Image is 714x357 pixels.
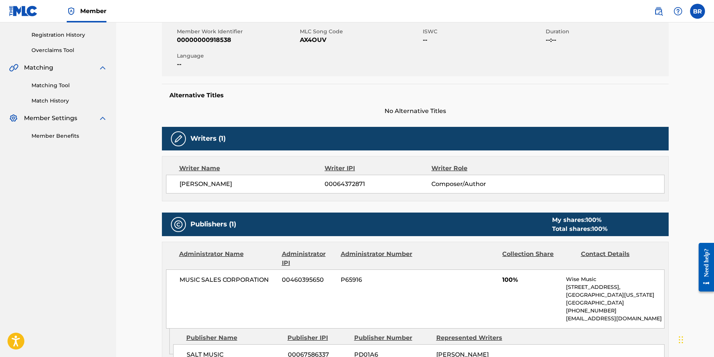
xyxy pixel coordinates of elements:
div: Administrator Name [179,250,276,268]
p: [PHONE_NUMBER] [566,307,664,315]
span: ISWC [423,28,544,36]
p: [GEOGRAPHIC_DATA] [566,299,664,307]
div: Represented Writers [436,333,513,342]
div: Writer Name [179,164,325,173]
img: Writers [174,134,183,143]
a: Overclaims Tool [31,46,107,54]
iframe: Resource Center [693,237,714,297]
span: Language [177,52,298,60]
p: Wise Music [566,275,664,283]
img: Publishers [174,220,183,229]
span: Matching [24,63,53,72]
p: [GEOGRAPHIC_DATA][US_STATE] [566,291,664,299]
div: Publisher Name [186,333,282,342]
span: Member Work Identifier [177,28,298,36]
img: Matching [9,63,18,72]
div: Writer IPI [325,164,431,173]
div: Publisher IPI [287,333,349,342]
img: MLC Logo [9,6,38,16]
span: 100 % [586,216,602,223]
a: Match History [31,97,107,105]
div: Contact Details [581,250,654,268]
div: Total shares: [552,225,608,234]
span: Duration [546,28,667,36]
p: [STREET_ADDRESS], [566,283,664,291]
span: Member [80,7,106,15]
div: Publisher Number [354,333,431,342]
span: No Alternative Titles [162,107,669,116]
img: Top Rightsholder [67,7,76,16]
span: --:-- [546,36,667,45]
h5: Alternative Titles [169,92,661,99]
span: 100% [502,275,560,284]
div: Administrator IPI [282,250,335,268]
div: Drag [679,329,683,351]
p: [EMAIL_ADDRESS][DOMAIN_NAME] [566,315,664,323]
span: P65916 [341,275,413,284]
img: search [654,7,663,16]
span: [PERSON_NAME] [180,180,325,189]
div: My shares: [552,216,608,225]
img: expand [98,114,107,123]
span: MLC Song Code [300,28,421,36]
span: -- [423,36,544,45]
span: 00460395650 [282,275,335,284]
a: Member Benefits [31,132,107,140]
div: Writer Role [431,164,528,173]
img: help [674,7,683,16]
iframe: Chat Widget [677,321,714,357]
a: Registration History [31,31,107,39]
a: Public Search [651,4,666,19]
span: Composer/Author [431,180,528,189]
span: MUSIC SALES CORPORATION [180,275,277,284]
div: Help [671,4,686,19]
span: -- [177,60,298,69]
span: 00064372871 [325,180,431,189]
div: User Menu [690,4,705,19]
h5: Publishers (1) [190,220,236,229]
span: AX4OUV [300,36,421,45]
a: Matching Tool [31,82,107,89]
div: Administrator Number [341,250,413,268]
span: 00000000918538 [177,36,298,45]
img: Member Settings [9,114,18,123]
span: 100 % [592,225,608,232]
div: Collection Share [502,250,575,268]
img: expand [98,63,107,72]
h5: Writers (1) [190,134,226,143]
span: Member Settings [24,114,77,123]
